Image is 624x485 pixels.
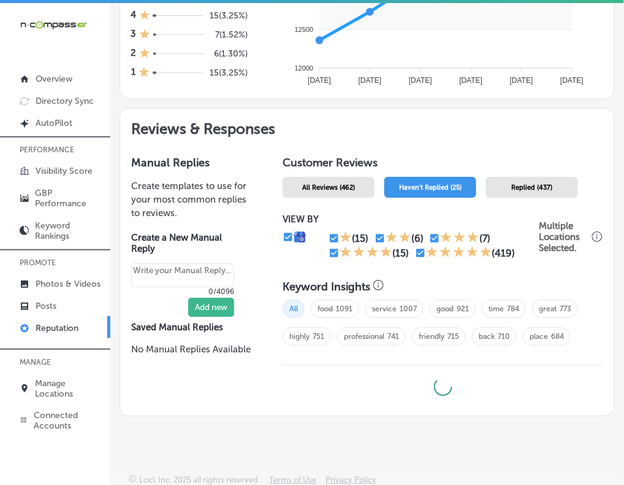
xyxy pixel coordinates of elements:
[131,9,136,22] h4: 4
[34,411,104,432] p: Connected Accounts
[426,246,492,260] div: 5 Stars
[302,184,356,192] span: All Reviews (462)
[139,47,150,60] div: 1 Star
[188,298,234,317] button: Add new
[131,287,234,296] p: 0/4096
[139,66,150,79] div: 1 Star
[560,305,571,313] a: 773
[294,25,313,33] tspan: 12500
[36,378,104,399] p: Manage Locations
[400,305,417,313] a: 1007
[457,305,469,313] a: 921
[492,247,516,259] div: (419)
[399,184,462,192] span: Haven't Replied (25)
[131,66,135,79] h4: 1
[387,332,399,341] a: 741
[340,246,392,260] div: 4 Stars
[372,305,397,313] a: service
[36,74,72,84] p: Overview
[336,305,352,313] a: 1091
[352,233,368,244] div: (15)
[139,9,150,22] div: 1 Star
[36,96,94,106] p: Directory Sync
[131,47,136,60] h4: 2
[139,475,260,484] p: Locl, Inc. 2025 all rights reserved.
[35,220,104,241] p: Keyword Rankings
[318,305,333,313] a: food
[560,76,584,84] tspan: [DATE]
[131,179,253,220] p: Create templates to use for your most common replies to reviews.
[530,332,548,341] a: place
[551,332,564,341] a: 684
[479,332,495,341] a: back
[294,64,313,71] tspan: 12000
[489,305,504,313] a: time
[308,76,331,84] tspan: [DATE]
[359,76,382,84] tspan: [DATE]
[211,29,248,40] h5: 7 ( 1.52% )
[131,156,253,169] h3: Manual Replies
[447,332,459,341] a: 715
[283,300,305,318] span: All
[36,301,56,311] p: Posts
[139,28,150,41] div: 1 Star
[131,322,253,333] label: Saved Manual Replies
[289,332,310,341] a: highly
[36,118,72,128] p: AutoPilot
[510,76,533,84] tspan: [DATE]
[344,332,384,341] a: professional
[211,49,248,59] h5: 6 ( 1.30% )
[20,19,87,31] img: 660ab0bf-5cc7-4cb8-ba1c-48b5ae0f18e60NCTV_CLogo_TV_Black_-500x88.png
[283,280,370,293] h3: Keyword Insights
[120,109,614,145] h2: Reviews & Responses
[409,76,432,84] tspan: [DATE]
[507,305,519,313] a: 784
[283,214,539,225] p: VIEW BY
[386,231,411,246] div: 2 Stars
[131,28,136,41] h4: 3
[498,332,510,341] a: 710
[36,188,104,209] p: GBP Performance
[436,305,454,313] a: good
[392,247,409,259] div: (15)
[512,184,553,192] span: Replied (437)
[340,231,352,246] div: 1 Star
[459,76,482,84] tspan: [DATE]
[283,156,603,173] h1: Customer Reviews
[36,166,93,176] p: Visibility Score
[210,10,248,21] h5: 15 ( 3.25% )
[539,305,557,313] a: great
[210,68,248,78] h5: 15 ( 3.25% )
[36,279,101,289] p: Photos & Videos
[411,233,424,244] div: (6)
[131,343,253,356] p: No Manual Replies Available
[36,323,78,333] p: Reputation
[131,263,234,287] textarea: Create your Quick Reply
[131,232,234,254] label: Create a New Manual Reply
[539,220,589,254] p: Multiple Locations Selected.
[440,231,479,246] div: 3 Stars
[479,233,490,244] div: (7)
[419,332,444,341] a: friendly
[313,332,324,341] a: 751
